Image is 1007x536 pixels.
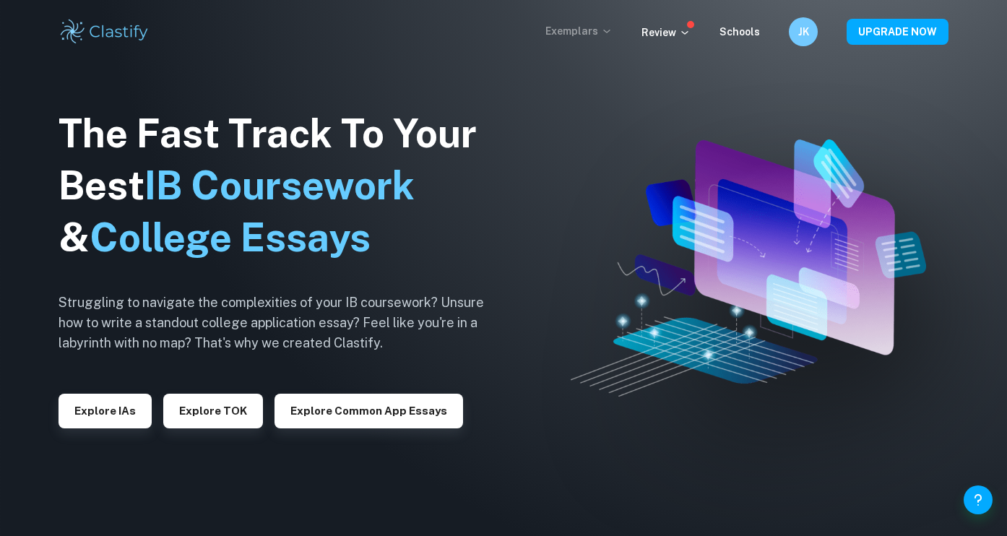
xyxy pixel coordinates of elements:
[163,403,263,417] a: Explore TOK
[275,394,463,428] button: Explore Common App essays
[163,394,263,428] button: Explore TOK
[275,403,463,417] a: Explore Common App essays
[964,485,993,514] button: Help and Feedback
[641,25,691,40] p: Review
[571,139,927,397] img: Clastify hero
[545,23,613,39] p: Exemplars
[59,394,152,428] button: Explore IAs
[795,24,812,40] h6: JK
[59,293,506,353] h6: Struggling to navigate the complexities of your IB coursework? Unsure how to write a standout col...
[789,17,818,46] button: JK
[90,215,371,260] span: College Essays
[59,403,152,417] a: Explore IAs
[59,17,150,46] img: Clastify logo
[847,19,948,45] button: UPGRADE NOW
[719,26,760,38] a: Schools
[144,163,415,208] span: IB Coursework
[59,108,506,264] h1: The Fast Track To Your Best &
